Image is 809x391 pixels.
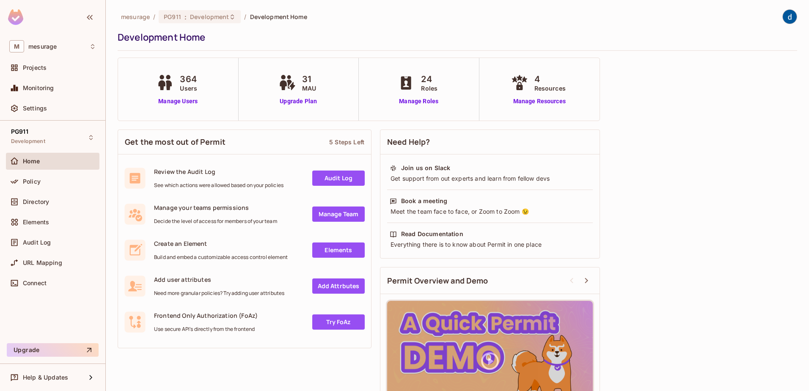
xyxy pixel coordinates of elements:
[401,164,450,172] div: Join us on Slack
[121,13,150,21] span: the active workspace
[387,275,488,286] span: Permit Overview and Demo
[184,14,187,20] span: :
[154,240,288,248] span: Create an Element
[23,239,51,246] span: Audit Log
[421,84,438,93] span: Roles
[8,9,23,25] img: SReyMgAAAABJRU5ErkJggg==
[23,64,47,71] span: Projects
[154,290,284,297] span: Need more granular policies? Try adding user attributes
[9,40,24,52] span: M
[23,219,49,226] span: Elements
[244,13,246,21] li: /
[154,204,277,212] span: Manage your teams permissions
[534,84,566,93] span: Resources
[190,13,229,21] span: Development
[154,97,201,106] a: Manage Users
[23,85,54,91] span: Monitoring
[154,311,258,319] span: Frontend Only Authorization (FoAz)
[180,84,197,93] span: Users
[250,13,307,21] span: Development Home
[421,73,438,85] span: 24
[509,97,570,106] a: Manage Resources
[23,158,40,165] span: Home
[118,31,793,44] div: Development Home
[23,259,62,266] span: URL Mapping
[390,207,590,216] div: Meet the team face to face, or Zoom to Zoom 😉
[125,137,226,147] span: Get the most out of Permit
[164,13,181,21] span: PG911
[154,218,277,225] span: Decide the level of access for members of your team
[302,84,316,93] span: MAU
[387,137,430,147] span: Need Help?
[154,275,284,284] span: Add user attributes
[312,242,365,258] a: Elements
[154,254,288,261] span: Build and embed a customizable access control element
[23,280,47,286] span: Connect
[312,171,365,186] a: Audit Log
[396,97,442,106] a: Manage Roles
[7,343,99,357] button: Upgrade
[390,174,590,183] div: Get support from out experts and learn from fellow devs
[401,230,463,238] div: Read Documentation
[23,374,68,381] span: Help & Updates
[11,138,45,145] span: Development
[154,326,258,333] span: Use secure API's directly from the frontend
[534,73,566,85] span: 4
[11,128,28,135] span: PG911
[28,43,57,50] span: Workspace: mesurage
[401,197,447,205] div: Book a meeting
[329,138,364,146] div: 5 Steps Left
[154,168,283,176] span: Review the Audit Log
[312,207,365,222] a: Manage Team
[23,198,49,205] span: Directory
[302,73,316,85] span: 31
[312,314,365,330] a: Try FoAz
[154,182,283,189] span: See which actions were allowed based on your policies
[23,178,41,185] span: Policy
[277,97,320,106] a: Upgrade Plan
[312,278,365,294] a: Add Attrbutes
[180,73,197,85] span: 364
[23,105,47,112] span: Settings
[390,240,590,249] div: Everything there is to know about Permit in one place
[153,13,155,21] li: /
[783,10,797,24] img: dev 911gcl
